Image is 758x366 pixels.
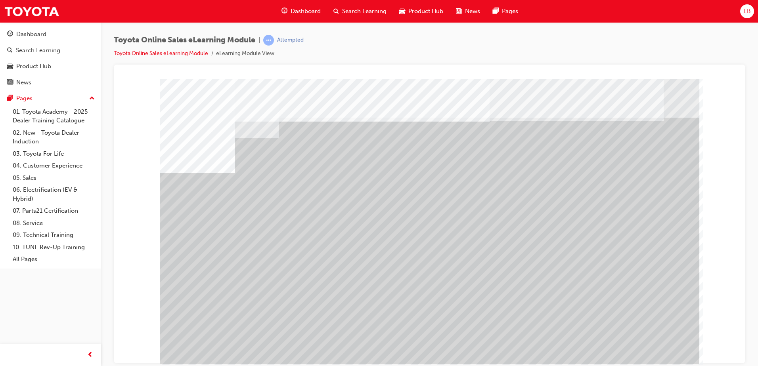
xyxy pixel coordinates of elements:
[4,2,59,20] img: Trak
[291,7,321,16] span: Dashboard
[10,148,98,160] a: 03. Toyota For Life
[327,3,393,19] a: search-iconSearch Learning
[216,49,274,58] li: eLearning Module View
[275,3,327,19] a: guage-iconDashboard
[10,160,98,172] a: 04. Customer Experience
[3,43,98,58] a: Search Learning
[333,6,339,16] span: search-icon
[10,172,98,184] a: 05. Sales
[263,35,274,46] span: learningRecordVerb_ATTEMPT-icon
[281,6,287,16] span: guage-icon
[493,6,499,16] span: pages-icon
[450,3,486,19] a: news-iconNews
[3,75,98,90] a: News
[7,79,13,86] span: news-icon
[393,3,450,19] a: car-iconProduct Hub
[3,91,98,106] button: Pages
[342,7,387,16] span: Search Learning
[10,253,98,265] a: All Pages
[10,217,98,229] a: 08. Service
[89,93,95,104] span: up-icon
[114,50,208,57] a: Toyota Online Sales eLearning Module
[502,7,518,16] span: Pages
[399,6,405,16] span: car-icon
[7,95,13,102] span: pages-icon
[258,36,260,45] span: |
[743,7,751,16] span: EB
[740,4,754,18] button: EB
[114,36,255,45] span: Toyota Online Sales eLearning Module
[10,205,98,217] a: 07. Parts21 Certification
[16,78,31,87] div: News
[277,36,304,44] div: Attempted
[486,3,524,19] a: pages-iconPages
[3,59,98,74] a: Product Hub
[10,184,98,205] a: 06. Electrification (EV & Hybrid)
[16,62,51,71] div: Product Hub
[87,350,93,360] span: prev-icon
[3,27,98,42] a: Dashboard
[10,229,98,241] a: 09. Technical Training
[16,46,60,55] div: Search Learning
[7,31,13,38] span: guage-icon
[10,127,98,148] a: 02. New - Toyota Dealer Induction
[3,25,98,91] button: DashboardSearch LearningProduct HubNews
[10,241,98,254] a: 10. TUNE Rev-Up Training
[465,7,480,16] span: News
[456,6,462,16] span: news-icon
[7,63,13,70] span: car-icon
[10,106,98,127] a: 01. Toyota Academy - 2025 Dealer Training Catalogue
[7,47,13,54] span: search-icon
[16,30,46,39] div: Dashboard
[16,94,33,103] div: Pages
[408,7,443,16] span: Product Hub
